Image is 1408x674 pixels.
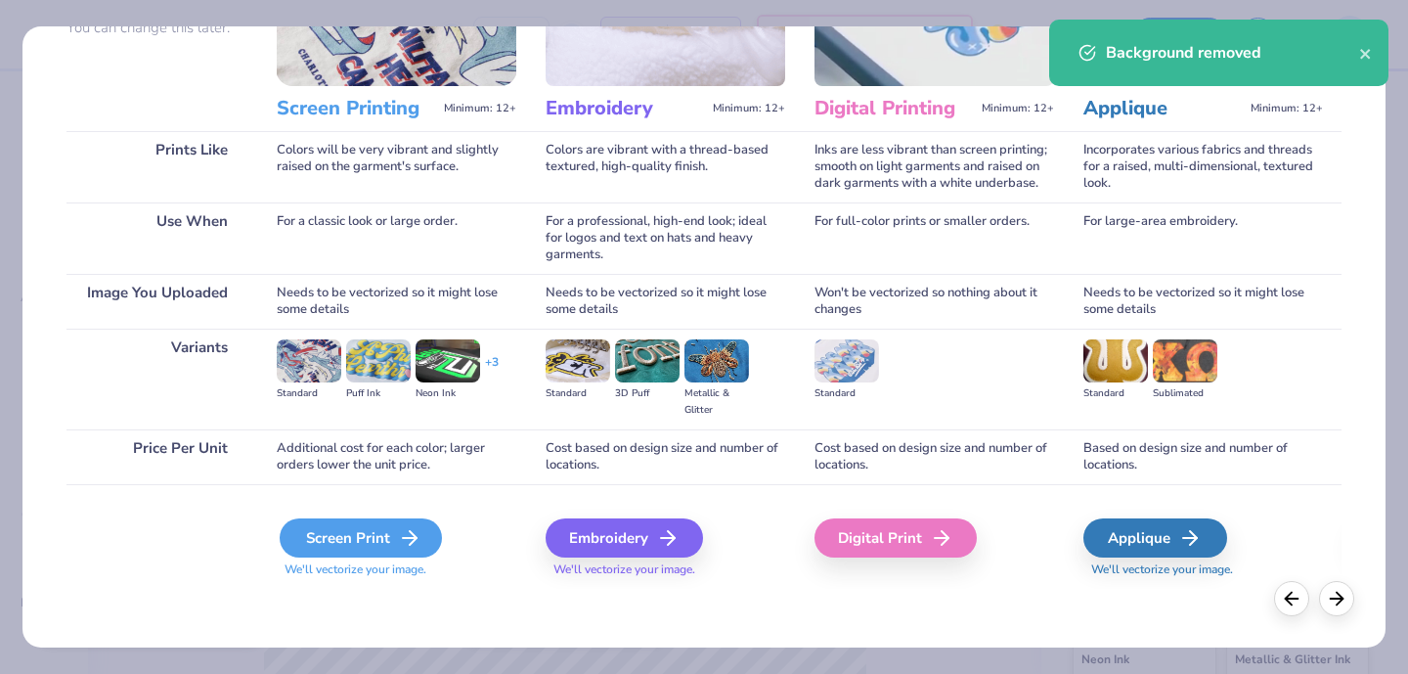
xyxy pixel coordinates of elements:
img: Sublimated [1153,339,1217,382]
div: Sublimated [1153,385,1217,402]
div: Screen Print [280,518,442,558]
div: Won't be vectorized so nothing about it changes [814,274,1054,329]
div: Based on design size and number of locations. [1083,429,1323,484]
span: We'll vectorize your image. [277,562,516,578]
div: Needs to be vectorized so it might lose some details [1083,274,1323,329]
div: Cost based on design size and number of locations. [546,429,785,484]
div: Needs to be vectorized so it might lose some details [546,274,785,329]
img: Standard [277,339,341,382]
img: Standard [546,339,610,382]
div: Use When [66,202,247,274]
img: Puff Ink [346,339,411,382]
div: Cost based on design size and number of locations. [814,429,1054,484]
h3: Applique [1083,96,1243,121]
div: Embroidery [546,518,703,558]
span: Minimum: 12+ [1251,102,1323,115]
div: Colors are vibrant with a thread-based textured, high-quality finish. [546,131,785,202]
div: Prints Like [66,131,247,202]
div: Price Per Unit [66,429,247,484]
div: Background removed [1106,41,1359,65]
div: Image You Uploaded [66,274,247,329]
div: 3D Puff [615,385,680,402]
h3: Screen Printing [277,96,436,121]
img: Metallic & Glitter [684,339,749,382]
div: Variants [66,329,247,429]
img: Standard [1083,339,1148,382]
img: 3D Puff [615,339,680,382]
div: For large-area embroidery. [1083,202,1323,274]
div: For full-color prints or smaller orders. [814,202,1054,274]
img: Neon Ink [416,339,480,382]
div: Colors will be very vibrant and slightly raised on the garment's surface. [277,131,516,202]
span: Minimum: 12+ [444,102,516,115]
p: You can change this later. [66,20,247,36]
div: Applique [1083,518,1227,558]
div: Standard [814,385,879,402]
div: + 3 [485,354,499,387]
div: Needs to be vectorized so it might lose some details [277,274,516,329]
img: Standard [814,339,879,382]
span: We'll vectorize your image. [1083,562,1323,578]
div: Standard [546,385,610,402]
div: Additional cost for each color; larger orders lower the unit price. [277,429,516,484]
div: Neon Ink [416,385,480,402]
h3: Embroidery [546,96,705,121]
div: Metallic & Glitter [684,385,749,419]
h3: Digital Printing [814,96,974,121]
span: We'll vectorize your image. [546,562,785,578]
div: Puff Ink [346,385,411,402]
div: Incorporates various fabrics and threads for a raised, multi-dimensional, textured look. [1083,131,1323,202]
div: Inks are less vibrant than screen printing; smooth on light garments and raised on dark garments ... [814,131,1054,202]
span: Minimum: 12+ [713,102,785,115]
button: close [1359,41,1373,65]
div: Digital Print [814,518,977,558]
div: Standard [1083,385,1148,402]
span: Minimum: 12+ [982,102,1054,115]
div: For a professional, high-end look; ideal for logos and text on hats and heavy garments. [546,202,785,274]
div: Standard [277,385,341,402]
div: For a classic look or large order. [277,202,516,274]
